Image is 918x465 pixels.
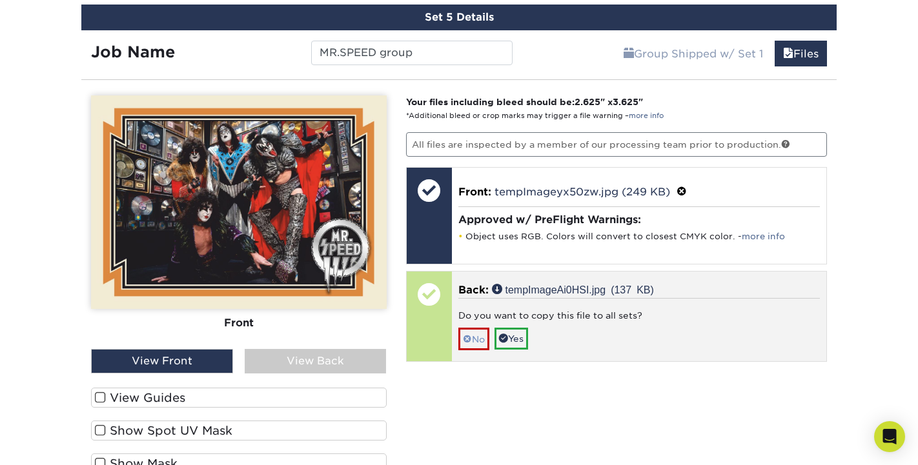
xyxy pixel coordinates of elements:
a: No [458,328,489,350]
li: Object uses RGB. Colors will convert to closest CMYK color. - [458,231,821,242]
span: Front: [458,186,491,198]
div: View Front [91,349,233,373]
a: tempImageyx50zw.jpg (249 KB) [495,186,670,198]
span: files [783,48,793,60]
span: shipping [624,48,634,60]
small: *Additional bleed or crop marks may trigger a file warning – [406,112,664,120]
a: Yes [495,328,528,350]
div: View Back [245,349,387,373]
strong: Your files including bleed should be: " x " [406,97,643,107]
span: Back: [458,284,489,296]
span: 3.625 [613,97,638,107]
a: Group Shipped w/ Set 1 [615,41,771,66]
a: more info [742,232,785,241]
label: Show Spot UV Mask [91,420,387,440]
p: All files are inspected by a member of our processing team prior to production. [406,132,828,157]
input: Enter a job name [311,41,512,65]
h4: Approved w/ PreFlight Warnings: [458,213,821,226]
a: more info [629,112,664,120]
div: Front [91,309,387,337]
label: View Guides [91,388,387,408]
div: Set 5 Details [81,5,837,30]
div: Do you want to copy this file to all sets? [458,309,821,327]
div: Open Intercom Messenger [874,421,905,452]
span: 2.625 [575,97,600,107]
a: tempImageAi0HSI.jpg (137 KB) [492,284,654,294]
strong: Job Name [91,43,175,61]
iframe: Google Customer Reviews [3,426,110,460]
a: Files [775,41,827,66]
